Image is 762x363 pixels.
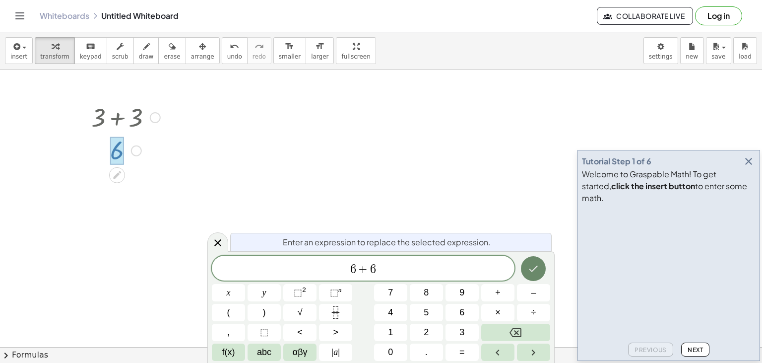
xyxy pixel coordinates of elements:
span: . [425,346,428,359]
span: settings [649,53,673,60]
button: Left arrow [481,344,514,361]
span: abc [257,346,271,359]
button: Superscript [319,284,352,301]
span: ⬚ [294,288,302,297]
button: format_sizesmaller [273,37,306,64]
span: 6 [370,263,376,275]
span: f(x) [222,346,235,359]
span: insert [10,53,27,60]
div: Edit math [109,167,125,183]
a: Whiteboards [40,11,89,21]
button: 7 [374,284,407,301]
span: 8 [424,286,429,299]
span: transform [40,53,69,60]
span: arrange [191,53,214,60]
div: Welcome to Graspable Math! To get started, to enter some math. [582,168,756,204]
span: ) [263,306,266,319]
span: load [739,53,752,60]
button: transform [35,37,75,64]
span: redo [253,53,266,60]
button: insert [5,37,33,64]
span: ÷ [531,306,536,319]
button: Functions [212,344,245,361]
button: Greek alphabet [283,344,317,361]
button: undoundo [222,37,248,64]
span: 9 [459,286,464,299]
button: , [212,324,245,341]
span: new [686,53,698,60]
button: Square root [283,304,317,321]
span: Enter an expression to replace the selected expression. [283,236,491,248]
i: format_size [315,41,324,53]
button: new [680,37,704,64]
span: 7 [388,286,393,299]
button: Right arrow [517,344,550,361]
button: Toggle navigation [12,8,28,24]
span: ⬚ [330,288,338,297]
span: x [227,286,231,299]
button: Squared [283,284,317,301]
span: αβγ [293,346,308,359]
i: format_size [285,41,294,53]
span: √ [298,306,303,319]
button: Alphabet [248,344,281,361]
span: undo [227,53,242,60]
span: 4 [388,306,393,319]
button: Next [681,343,709,357]
button: Divide [517,304,550,321]
button: ) [248,304,281,321]
span: Collaborate Live [605,11,685,20]
i: undo [230,41,239,53]
span: Next [688,346,703,354]
span: > [333,326,338,339]
span: 0 [388,346,393,359]
span: | [338,347,340,357]
span: 6 [459,306,464,319]
button: Backspace [481,324,550,341]
span: keypad [80,53,102,60]
span: save [711,53,725,60]
button: 2 [410,324,443,341]
button: load [733,37,757,64]
button: Equals [445,344,479,361]
i: keyboard [86,41,95,53]
button: 0 [374,344,407,361]
span: , [227,326,230,339]
span: y [262,286,266,299]
button: Placeholder [248,324,281,341]
span: ⬚ [260,326,268,339]
button: Done [521,256,546,281]
button: draw [133,37,159,64]
span: < [297,326,303,339]
b: click the insert button [611,181,695,191]
button: Times [481,304,514,321]
button: settings [643,37,678,64]
div: Tutorial Step 1 of 6 [582,155,651,167]
button: arrange [186,37,220,64]
button: fullscreen [336,37,376,64]
button: Log in [695,6,742,25]
button: Greater than [319,324,352,341]
span: × [495,306,501,319]
button: scrub [107,37,134,64]
span: larger [311,53,328,60]
button: 6 [445,304,479,321]
button: 3 [445,324,479,341]
span: scrub [112,53,128,60]
span: 5 [424,306,429,319]
span: 3 [459,326,464,339]
button: y [248,284,281,301]
button: erase [158,37,186,64]
span: ( [227,306,230,319]
button: x [212,284,245,301]
span: + [356,263,371,275]
span: 6 [350,263,356,275]
button: save [706,37,731,64]
button: redoredo [247,37,271,64]
button: 1 [374,324,407,341]
sup: 2 [302,286,306,293]
span: a [332,346,340,359]
button: keyboardkeypad [74,37,107,64]
span: 1 [388,326,393,339]
i: redo [254,41,264,53]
